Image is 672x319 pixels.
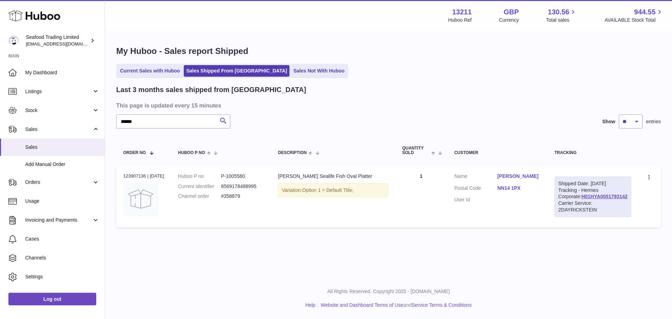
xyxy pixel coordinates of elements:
dt: Channel order [178,193,221,200]
div: Shipped Date: [DATE] [558,180,628,187]
div: Seafood Trading Limited [26,34,89,47]
span: entries [646,118,661,125]
span: Usage [25,198,99,204]
span: Total sales [546,17,577,23]
h2: Last 3 months sales shipped from [GEOGRAPHIC_DATA] [116,85,306,95]
span: Order No [123,151,146,155]
a: Service Terms & Conditions [412,302,472,308]
a: 944.55 AVAILABLE Stock Total [604,7,664,23]
dd: P-1005580 [221,173,264,180]
span: Cases [25,236,99,242]
dd: 8569178488995 [221,183,264,190]
dt: Huboo P no [178,173,221,180]
h1: My Huboo - Sales report Shipped [116,46,661,57]
span: 944.55 [634,7,656,17]
div: 123907136 | [DATE] [123,173,164,179]
span: 130.56 [548,7,569,17]
dt: Current identifier [178,183,221,190]
span: Add Manual Order [25,161,99,168]
strong: 13211 [452,7,472,17]
dt: Name [454,173,497,181]
div: [PERSON_NAME] Sealife Fish Oval Platter [278,173,388,180]
a: Sales Shipped From [GEOGRAPHIC_DATA] [184,65,289,77]
span: Invoicing and Payments [25,217,92,223]
img: no-photo.jpg [123,181,158,216]
div: Tracking - Hermes Corporate: [554,176,631,217]
a: H01HYA0051793142 [581,194,628,199]
span: Option 1 = Default Title; [302,187,353,193]
a: Sales Not With Huboo [291,65,347,77]
span: Sales [25,126,92,133]
p: All Rights Reserved. Copyright 2025 - [DOMAIN_NAME] [111,288,666,295]
span: AVAILABLE Stock Total [604,17,664,23]
label: Show [602,118,615,125]
a: Current Sales with Huboo [118,65,182,77]
h3: This page is updated every 15 minutes [116,102,659,109]
div: Tracking [554,151,631,155]
span: Orders [25,179,92,186]
span: Quantity Sold [402,146,429,155]
a: NN14 1PX [497,185,540,192]
dd: #358879 [221,193,264,200]
div: Carrier Service: 2DAYRICKSTEIN [558,200,628,213]
div: Huboo Ref [448,17,472,23]
a: 130.56 Total sales [546,7,577,23]
span: Channels [25,255,99,261]
span: Stock [25,107,92,114]
dt: User Id [454,196,497,203]
div: Currency [499,17,519,23]
div: Customer [454,151,540,155]
a: Log out [8,293,96,305]
a: [PERSON_NAME] [497,173,540,180]
a: Help [306,302,316,308]
span: Description [278,151,307,155]
img: internalAdmin-13211@internal.huboo.com [8,35,19,46]
dt: Postal Code [454,185,497,193]
span: My Dashboard [25,69,99,76]
span: Sales [25,144,99,151]
span: [EMAIL_ADDRESS][DOMAIN_NAME] [26,41,103,47]
a: Website and Dashboard Terms of Use [321,302,403,308]
div: Variation: [278,183,388,197]
span: Listings [25,88,92,95]
span: Huboo P no [178,151,205,155]
td: 1 [395,166,447,228]
li: and [318,302,471,308]
span: Settings [25,273,99,280]
strong: GBP [504,7,519,17]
